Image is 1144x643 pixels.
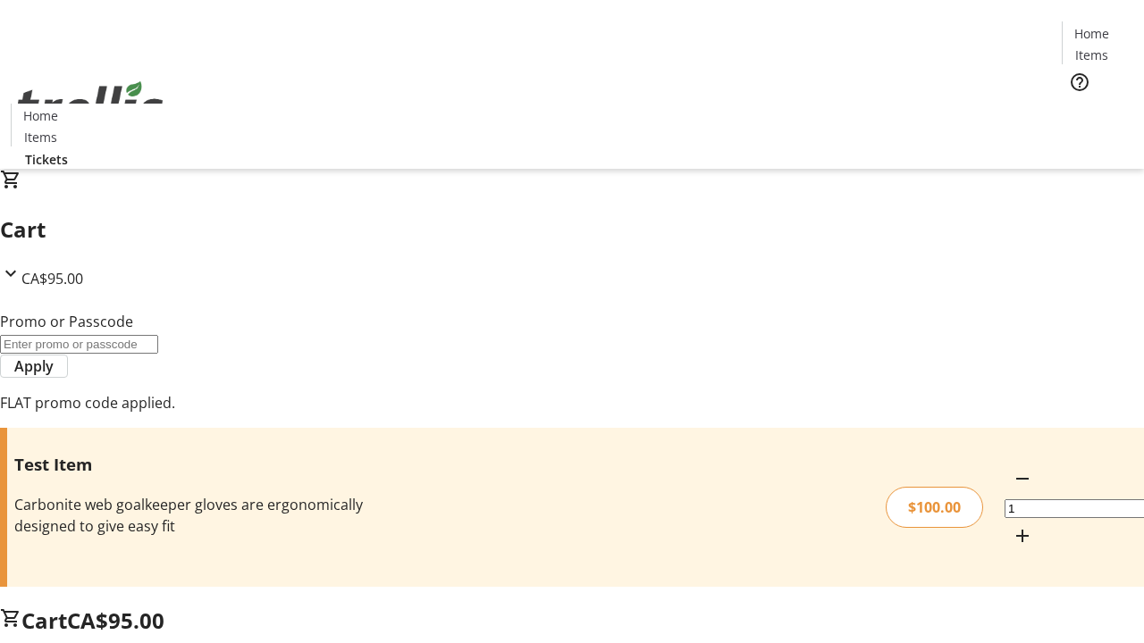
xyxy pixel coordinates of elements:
[1062,104,1133,122] a: Tickets
[25,150,68,169] span: Tickets
[67,605,164,635] span: CA$95.00
[1075,46,1108,64] span: Items
[1062,64,1098,100] button: Help
[12,106,69,125] a: Home
[21,269,83,288] span: CA$95.00
[12,128,69,146] a: Items
[1076,104,1119,122] span: Tickets
[14,355,54,377] span: Apply
[14,452,405,477] h3: Test Item
[14,494,405,537] div: Carbonite web goalkeeper gloves are ergonomically designed to give easy fit
[11,150,82,169] a: Tickets
[886,487,983,528] div: $100.00
[11,62,170,151] img: Orient E2E Organization LBPsVWhAVV's Logo
[1005,461,1040,497] button: Decrement by one
[1005,518,1040,554] button: Increment by one
[1074,24,1109,43] span: Home
[1063,24,1120,43] a: Home
[24,128,57,146] span: Items
[23,106,58,125] span: Home
[1063,46,1120,64] a: Items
